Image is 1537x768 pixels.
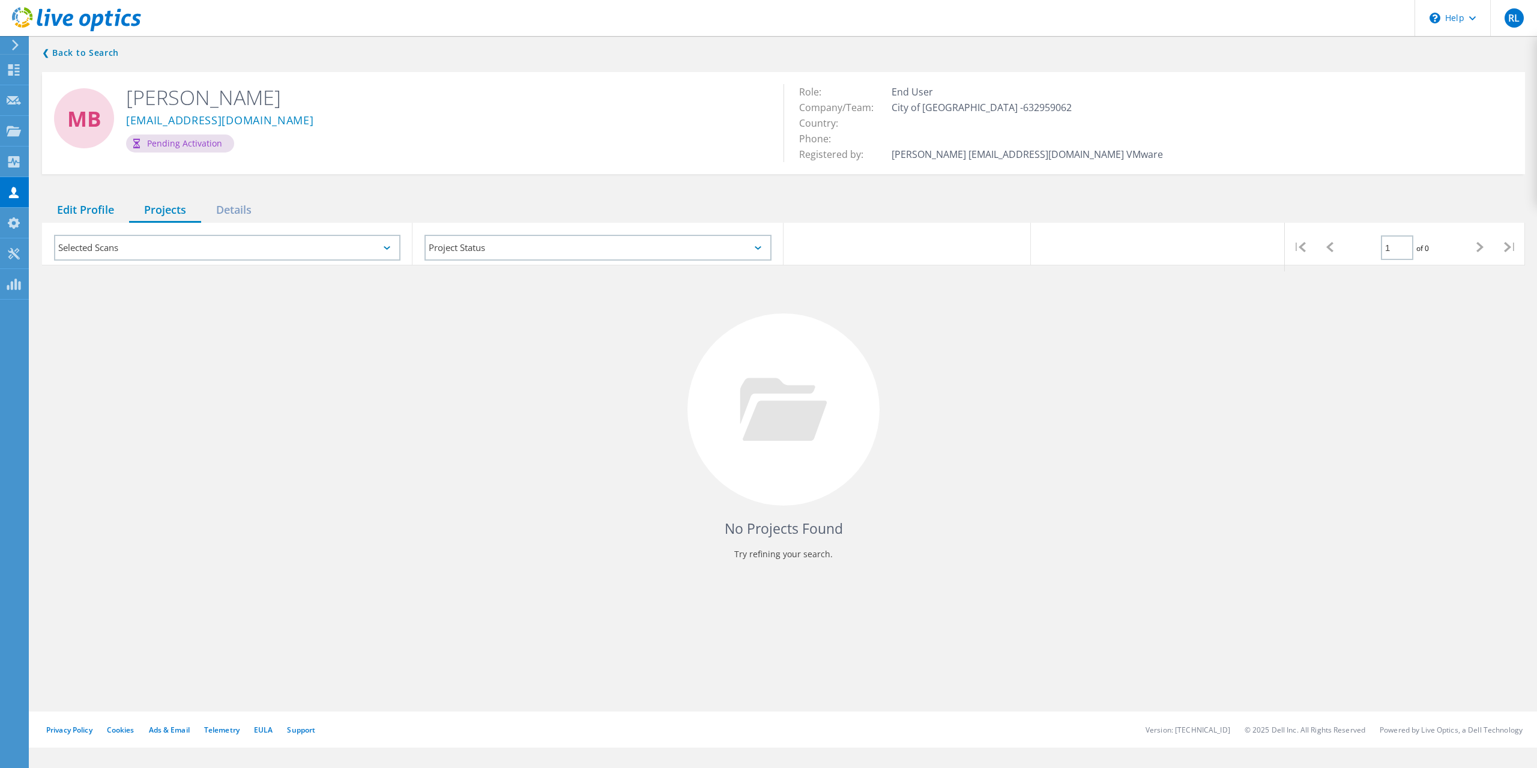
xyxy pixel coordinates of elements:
[1416,243,1429,253] span: of 0
[126,84,765,110] h2: [PERSON_NAME]
[799,101,886,114] span: Company/Team:
[67,108,101,129] span: MB
[1495,223,1525,271] div: |
[287,725,315,735] a: Support
[126,135,234,153] div: Pending Activation
[892,101,1084,114] span: City of [GEOGRAPHIC_DATA] -632959062
[204,725,240,735] a: Telemetry
[42,198,129,223] div: Edit Profile
[201,198,267,223] div: Details
[799,85,833,98] span: Role:
[54,545,1513,564] p: Try refining your search.
[54,235,400,261] div: Selected Scans
[889,84,1166,100] td: End User
[126,115,314,127] a: [EMAIL_ADDRESS][DOMAIN_NAME]
[149,725,190,735] a: Ads & Email
[54,519,1513,539] h4: No Projects Found
[424,235,771,261] div: Project Status
[107,725,134,735] a: Cookies
[129,198,201,223] div: Projects
[1508,13,1520,23] span: RL
[1430,13,1440,23] svg: \n
[1285,223,1315,271] div: |
[1146,725,1230,735] li: Version: [TECHNICAL_ID]
[1245,725,1365,735] li: © 2025 Dell Inc. All Rights Reserved
[799,132,843,145] span: Phone:
[12,25,141,34] a: Live Optics Dashboard
[799,148,875,161] span: Registered by:
[1380,725,1523,735] li: Powered by Live Optics, a Dell Technology
[889,147,1166,162] td: [PERSON_NAME] [EMAIL_ADDRESS][DOMAIN_NAME] VMware
[46,725,92,735] a: Privacy Policy
[254,725,273,735] a: EULA
[42,46,119,60] a: Back to search
[799,116,850,130] span: Country:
